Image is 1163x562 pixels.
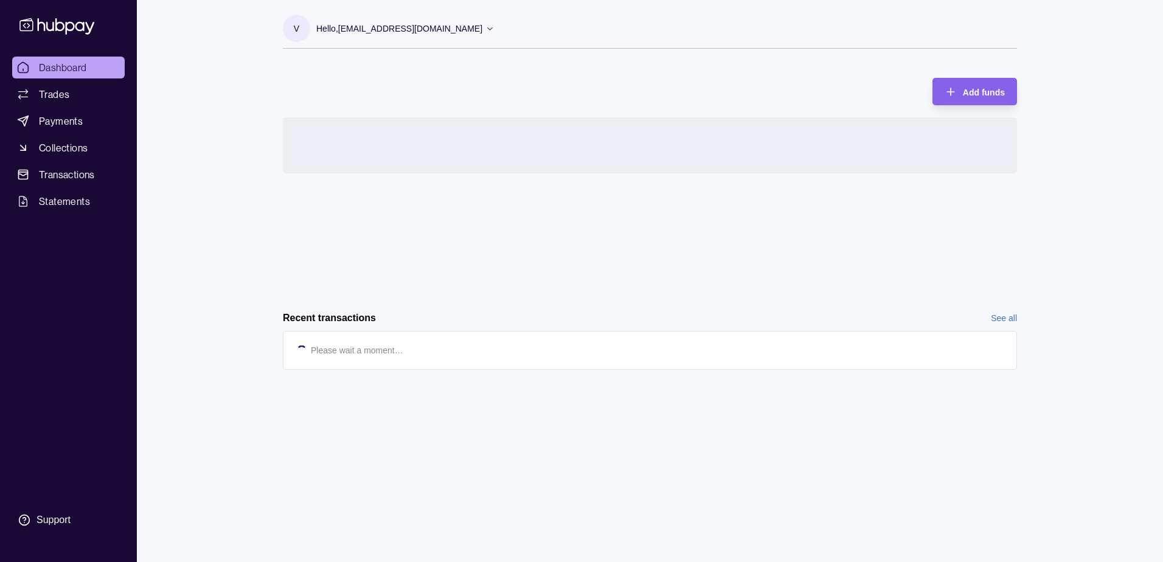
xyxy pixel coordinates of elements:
span: Dashboard [39,60,87,75]
a: Transactions [12,164,125,186]
span: Transactions [39,167,95,182]
a: Statements [12,190,125,212]
p: Hello, [EMAIL_ADDRESS][DOMAIN_NAME] [316,22,482,35]
div: Support [36,513,71,527]
a: Trades [12,83,125,105]
span: Statements [39,194,90,209]
span: Trades [39,87,69,102]
a: Dashboard [12,57,125,78]
span: Payments [39,114,83,128]
a: See all [991,311,1017,325]
span: Add funds [963,88,1005,97]
p: v [294,22,299,35]
a: Support [12,507,125,533]
h2: Recent transactions [283,311,376,325]
p: Please wait a moment… [311,344,403,357]
button: Add funds [932,78,1017,105]
a: Collections [12,137,125,159]
span: Collections [39,140,88,155]
a: Payments [12,110,125,132]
